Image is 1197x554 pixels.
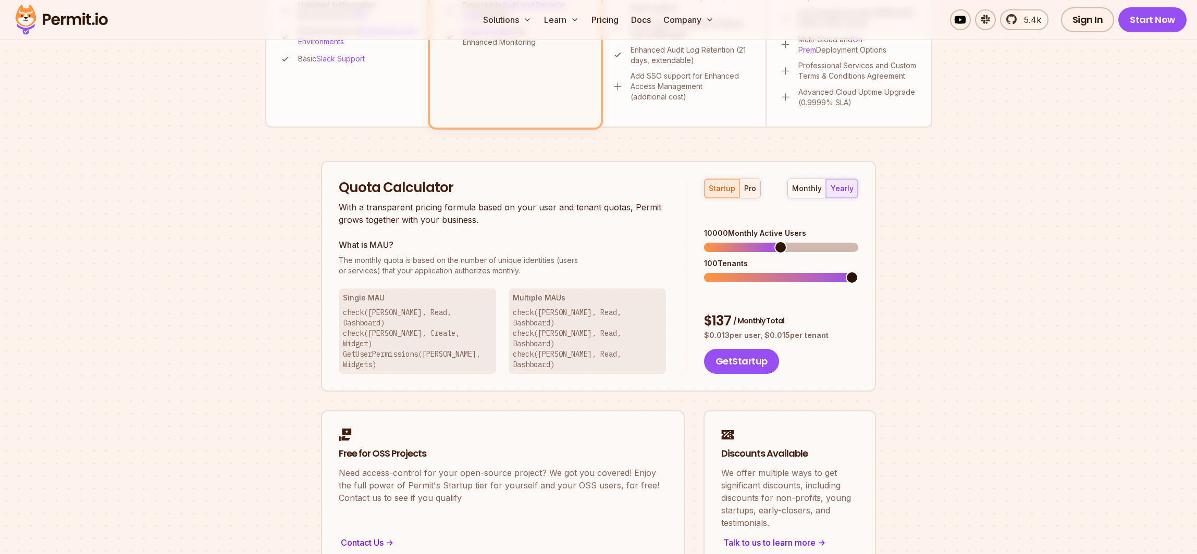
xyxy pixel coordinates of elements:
p: Add SSO support for Enhanced Access Management (additional cost) [631,71,753,102]
div: 10000 Monthly Active Users [704,228,858,238]
div: Talk to us to learn more [721,535,858,550]
p: Multi-Cloud and Deployment Options [798,34,919,55]
p: Need access-control for your open-source project? We got you covered! Enjoy the full power of Per... [339,467,667,504]
a: Pricing [587,9,623,30]
p: Advanced Cloud Uptime Upgrade (0.9999% SLA) [798,87,919,108]
img: Permit logo [10,2,113,37]
a: 5.4k [1000,9,1048,30]
span: 5.4k [1018,14,1041,26]
span: -> [818,536,825,549]
h3: What is MAU? [339,238,666,251]
h2: Discounts Available [721,447,858,460]
button: Solutions [479,9,536,30]
h3: Multiple MAUs [513,293,662,303]
div: pro [744,183,756,194]
p: Enhanced Audit Log Retention (21 days, extendable) [631,45,753,66]
p: $ 0.013 per user, $ 0.015 per tenant [704,330,858,341]
p: Basic [298,54,365,64]
span: / Monthly Total [733,316,784,326]
a: Sign In [1061,7,1115,32]
p: We offer multiple ways to get significant discounts, including discounts for non-profits, young s... [721,467,858,529]
button: Company [659,9,718,30]
p: check([PERSON_NAME], Read, Dashboard) check([PERSON_NAME], Create, Widget) GetUserPermissions([PE... [343,307,492,370]
button: Learn [540,9,583,30]
h3: Single MAU [343,293,492,303]
p: Professional Services and Custom Terms & Conditions Agreement [798,60,919,81]
div: $ 137 [704,312,858,331]
button: GetStartup [704,349,779,374]
div: Contact Us [339,535,667,550]
h2: Free for OSS Projects [339,447,667,460]
a: On-Prem [798,35,866,54]
p: or services) that your application authorizes monthly. [339,255,666,276]
p: With a transparent pricing formula based on your user and tenant quotas, Permit grows together wi... [339,201,666,226]
a: Start Now [1118,7,1187,32]
h2: Quota Calculator [339,179,666,197]
span: The monthly quota is based on the number of unique identities (users [339,255,666,266]
p: check([PERSON_NAME], Read, Dashboard) check([PERSON_NAME], Read, Dashboard) check([PERSON_NAME], ... [513,307,662,370]
a: Docs [627,9,655,30]
div: 100 Tenants [704,258,858,269]
a: Slack Support [316,54,365,63]
span: -> [386,536,393,549]
div: monthly [792,183,822,194]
